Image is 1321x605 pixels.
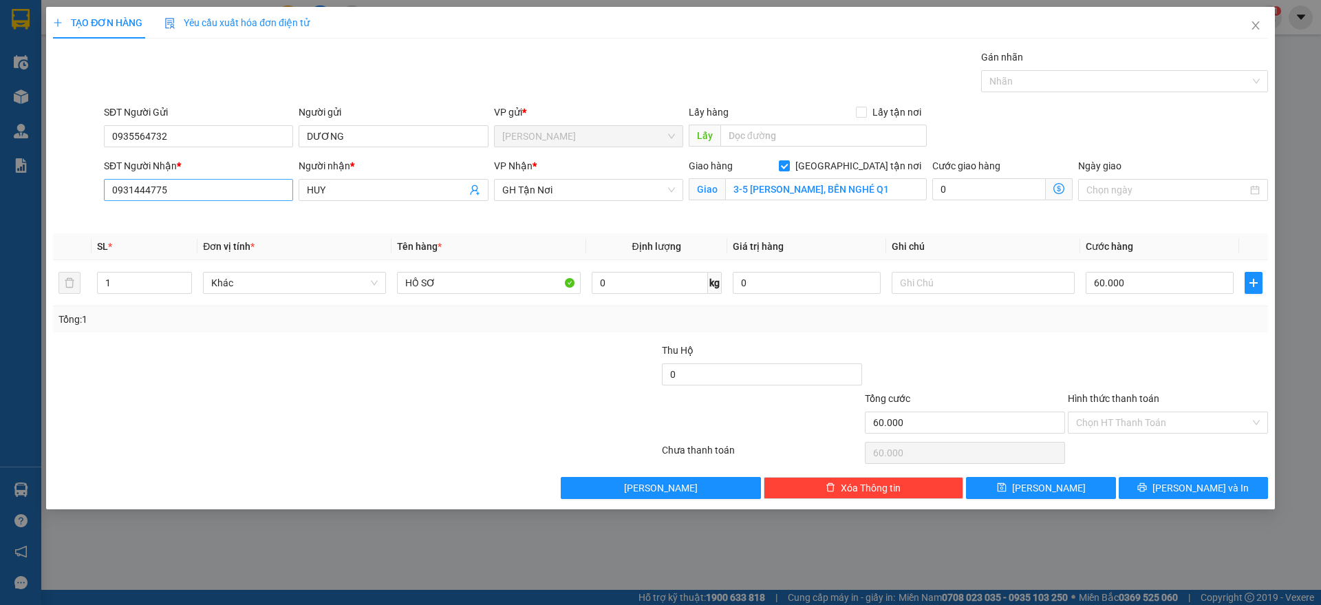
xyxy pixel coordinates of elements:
[689,107,729,118] span: Lấy hàng
[58,272,80,294] button: delete
[790,158,927,173] span: [GEOGRAPHIC_DATA] tận nơi
[131,81,219,201] span: 568 HOÀNG VĂN THỤ P4 TÂN BÌNH
[1086,182,1247,198] input: Ngày giao
[1245,277,1262,288] span: plus
[12,43,122,59] div: .
[12,12,33,26] span: Gửi:
[502,180,675,200] span: GH Tận Nơi
[397,241,442,252] span: Tên hàng
[932,160,1000,171] label: Cước giao hàng
[720,125,927,147] input: Dọc đường
[397,272,580,294] input: VD: Bàn, Ghế
[494,160,533,171] span: VP Nhận
[1012,480,1086,496] span: [PERSON_NAME]
[1119,477,1268,499] button: printer[PERSON_NAME] và In
[469,184,480,195] span: user-add
[561,477,761,499] button: [PERSON_NAME]
[733,241,784,252] span: Giá trị hàng
[1250,20,1261,31] span: close
[892,272,1075,294] input: Ghi Chú
[131,13,164,28] span: Nhận:
[131,88,150,103] span: TC:
[841,480,901,496] span: Xóa Thông tin
[1245,272,1263,294] button: plus
[624,480,698,496] span: [PERSON_NAME]
[12,59,122,78] div: 0787079779
[203,241,255,252] span: Đơn vị tính
[867,105,927,120] span: Lấy tận nơi
[689,125,720,147] span: Lấy
[708,272,722,294] span: kg
[886,233,1080,260] th: Ghi chú
[1236,7,1275,45] button: Close
[299,105,488,120] div: Người gửi
[733,272,881,294] input: 0
[53,17,142,28] span: TẠO ĐƠN HÀNG
[1068,393,1159,404] label: Hình thức thanh toán
[164,17,310,28] span: Yêu cầu xuất hóa đơn điện tử
[494,105,683,120] div: VP gửi
[764,477,964,499] button: deleteXóa Thông tin
[689,160,733,171] span: Giao hàng
[826,482,835,493] span: delete
[865,393,910,404] span: Tổng cước
[299,158,488,173] div: Người nhận
[1078,160,1121,171] label: Ngày giao
[689,178,725,200] span: Giao
[131,61,228,81] div: 0985258047
[104,158,293,173] div: SĐT Người Nhận
[12,12,122,43] div: [PERSON_NAME]
[211,273,378,293] span: Khác
[632,241,681,252] span: Định lượng
[502,126,675,147] span: Gia Kiệm
[1086,241,1133,252] span: Cước hàng
[662,345,694,356] span: Thu Hộ
[660,443,863,467] div: Chưa thanh toán
[97,241,108,252] span: SL
[164,18,175,29] img: icon
[1137,482,1147,493] span: printer
[932,178,1046,200] input: Cước giao hàng
[1053,183,1064,194] span: dollar-circle
[104,105,293,120] div: SĐT Người Gửi
[131,12,228,45] div: GH Tận Nơi
[131,45,228,61] div: .
[1152,480,1249,496] span: [PERSON_NAME] và In
[997,482,1007,493] span: save
[966,477,1115,499] button: save[PERSON_NAME]
[53,18,63,28] span: plus
[725,178,927,200] input: Giao tận nơi
[58,312,510,327] div: Tổng: 1
[981,52,1023,63] label: Gán nhãn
